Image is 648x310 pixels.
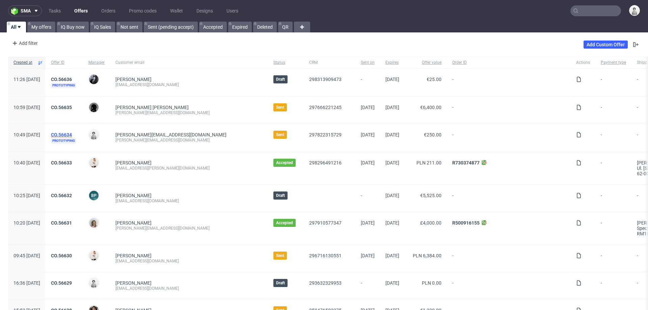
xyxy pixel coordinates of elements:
[13,160,40,165] span: 10:40 [DATE]
[413,253,441,258] span: PLN 6,384.00
[452,77,565,88] span: -
[361,132,375,137] span: [DATE]
[51,193,72,198] a: CO.56632
[9,38,39,49] div: Add filter
[13,77,40,82] span: 11:26 [DATE]
[410,60,441,66] span: Offer value
[309,280,342,286] a: 293632329953
[115,286,263,291] div: [EMAIL_ADDRESS][DOMAIN_NAME]
[452,280,565,291] span: -
[115,60,263,66] span: Customer email
[452,105,565,115] span: -
[115,77,152,82] a: [PERSON_NAME]
[115,258,263,264] div: [EMAIL_ADDRESS][DOMAIN_NAME]
[385,280,399,286] span: [DATE]
[13,193,40,198] span: 10:25 [DATE]
[45,5,65,16] a: Tasks
[361,105,375,110] span: [DATE]
[452,60,565,66] span: Order ID
[452,132,565,144] span: -
[309,253,342,258] a: 296716130551
[115,226,263,231] div: [PERSON_NAME][EMAIL_ADDRESS][DOMAIN_NAME]
[416,160,441,165] span: PLN 211.00
[228,22,252,32] a: Expired
[115,137,263,143] div: [PERSON_NAME][EMAIL_ADDRESS][DOMAIN_NAME]
[452,160,480,165] a: R730374877
[11,7,21,15] img: logo
[115,198,263,204] div: [EMAIL_ADDRESS][DOMAIN_NAME]
[7,22,26,32] a: All
[309,132,342,137] a: 297822315729
[385,220,399,226] span: [DATE]
[97,5,119,16] a: Orders
[115,280,152,286] a: [PERSON_NAME]
[420,193,441,198] span: €5,525.00
[51,105,72,110] a: CO.56635
[584,41,628,49] a: Add Custom Offer
[601,60,626,66] span: Payment type
[51,220,72,226] a: CO.56631
[89,278,99,288] img: Dudek Mariola
[309,60,350,66] span: CRM
[420,105,441,110] span: €6,400.00
[89,218,99,228] img: Monika Poźniak
[601,253,626,264] span: -
[276,280,285,286] span: Draft
[601,160,626,176] span: -
[276,105,284,110] span: Sent
[385,160,399,165] span: [DATE]
[88,60,105,66] span: Manager
[89,158,99,167] img: Mari Fok
[309,160,342,165] a: 298296491216
[13,105,40,110] span: 10:59 [DATE]
[276,160,293,165] span: Accepted
[601,105,626,115] span: -
[361,253,375,258] span: [DATE]
[8,5,42,16] button: sma
[51,280,72,286] a: CO.56629
[427,77,441,82] span: €25.00
[13,220,40,226] span: 10:20 [DATE]
[115,253,152,258] a: [PERSON_NAME]
[192,5,217,16] a: Designs
[385,132,399,137] span: [DATE]
[276,220,293,226] span: Accepted
[309,77,342,82] a: 298313909473
[385,77,399,82] span: [DATE]
[361,280,375,291] span: -
[51,138,76,144] span: Prototyping
[115,165,263,171] div: [EMAIL_ADDRESS][PERSON_NAME][DOMAIN_NAME]
[27,22,55,32] a: My offers
[51,132,72,137] a: CO.56634
[89,75,99,84] img: Philippe Dubuy
[115,193,152,198] a: [PERSON_NAME]
[125,5,161,16] a: Promo codes
[601,220,626,236] span: -
[115,160,152,165] a: [PERSON_NAME]
[90,22,115,32] a: IQ Sales
[601,132,626,144] span: -
[13,132,40,137] span: 10:49 [DATE]
[276,193,285,198] span: Draft
[385,60,399,66] span: Expires
[70,5,92,16] a: Offers
[51,77,72,82] a: CO.56636
[89,251,99,260] img: Mari Fok
[278,22,293,32] a: QR
[452,193,565,204] span: -
[222,5,242,16] a: Users
[422,280,441,286] span: PLN 0.00
[361,193,375,204] span: -
[420,220,441,226] span: £4,000.00
[13,280,40,286] span: 16:36 [DATE]
[385,105,399,110] span: [DATE]
[273,60,298,66] span: Status
[21,8,31,13] span: sma
[199,22,227,32] a: Accepted
[361,77,375,88] span: -
[13,60,35,66] span: Created at
[452,220,480,226] a: R500916155
[361,60,375,66] span: Sent on
[115,82,263,87] div: [EMAIL_ADDRESS][DOMAIN_NAME]
[361,160,375,165] span: [DATE]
